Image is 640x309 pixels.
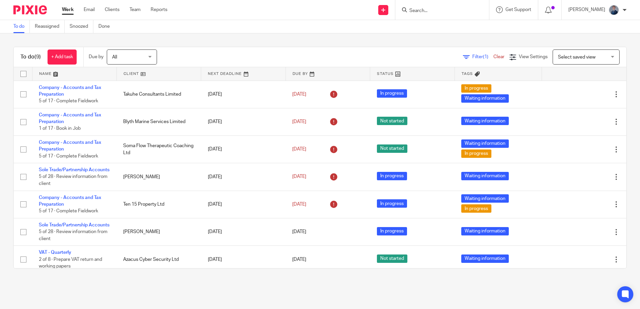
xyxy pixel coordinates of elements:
[201,218,286,245] td: [DATE]
[461,117,509,125] span: Waiting information
[39,168,109,172] a: Sole Trade/Partnership Accounts
[461,149,491,158] span: In progress
[201,163,286,191] td: [DATE]
[39,140,101,151] a: Company - Accounts and Tax Preparation
[116,135,201,163] td: Soma Flow Therapeutic Coaching Ltd
[377,89,407,98] span: In progress
[62,6,74,13] a: Work
[39,113,101,124] a: Company - Accounts and Tax Preparation
[461,139,509,148] span: Waiting information
[292,119,306,124] span: [DATE]
[462,72,473,76] span: Tags
[39,126,81,131] span: 1 of 17 · Book in Job
[116,246,201,273] td: Azacus Cyber Security Ltd
[461,84,491,93] span: In progress
[483,55,488,59] span: (1)
[39,257,102,269] span: 2 of 8 · Prepare VAT return and working papers
[409,8,469,14] input: Search
[461,172,509,180] span: Waiting information
[116,191,201,218] td: Ten 15 Property Ltd
[39,175,107,186] span: 5 of 28 · Review information from client
[461,227,509,235] span: Waiting information
[461,204,491,213] span: In progress
[519,55,548,59] span: View Settings
[377,254,407,263] span: Not started
[292,92,306,97] span: [DATE]
[201,191,286,218] td: [DATE]
[568,6,605,13] p: [PERSON_NAME]
[13,5,47,14] img: Pixie
[116,108,201,135] td: Blyth Marine Services Limited
[377,199,407,208] span: In progress
[292,202,306,207] span: [DATE]
[377,172,407,180] span: In progress
[201,246,286,273] td: [DATE]
[130,6,141,13] a: Team
[116,218,201,245] td: [PERSON_NAME]
[34,54,41,60] span: (9)
[39,99,98,103] span: 5 of 17 · Complete Fieldwork
[292,257,306,262] span: [DATE]
[377,144,407,153] span: Not started
[377,227,407,235] span: In progress
[39,229,107,241] span: 5 of 28 · Review information from client
[35,20,65,33] a: Reassigned
[39,209,98,213] span: 5 of 17 · Complete Fieldwork
[461,94,509,103] span: Waiting information
[609,5,619,15] img: DSC05254%20(1).jpg
[39,195,101,207] a: Company - Accounts and Tax Preparation
[461,254,509,263] span: Waiting information
[201,108,286,135] td: [DATE]
[20,54,41,61] h1: To do
[505,7,531,12] span: Get Support
[116,81,201,108] td: Takuhe Consultants Limited
[89,54,103,60] p: Due by
[377,117,407,125] span: Not started
[116,163,201,191] td: [PERSON_NAME]
[558,55,595,60] span: Select saved view
[201,81,286,108] td: [DATE]
[493,55,504,59] a: Clear
[292,147,306,151] span: [DATE]
[292,229,306,234] span: [DATE]
[13,20,30,33] a: To do
[201,135,286,163] td: [DATE]
[472,55,493,59] span: Filter
[39,85,101,97] a: Company - Accounts and Tax Preparation
[151,6,167,13] a: Reports
[112,55,117,60] span: All
[84,6,95,13] a: Email
[98,20,115,33] a: Done
[292,175,306,179] span: [DATE]
[39,223,109,227] a: Sole Trade/Partnership Accounts
[48,49,77,65] a: + Add task
[39,250,71,255] a: VAT - Quarterly
[461,194,509,203] span: Waiting information
[70,20,93,33] a: Snoozed
[105,6,119,13] a: Clients
[39,154,98,159] span: 5 of 17 · Complete Fieldwork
